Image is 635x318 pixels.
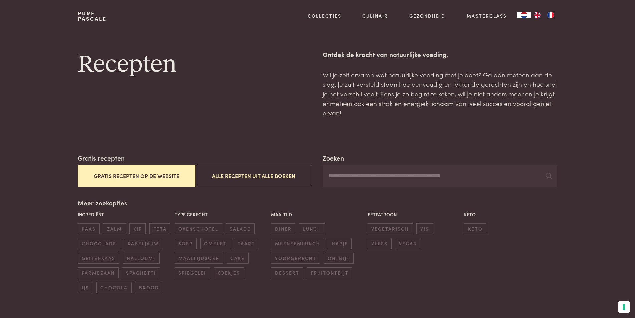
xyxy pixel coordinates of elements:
span: parmezaan [78,267,118,278]
span: keto [464,223,486,234]
span: ovenschotel [175,223,222,234]
a: Collecties [308,12,341,19]
button: Gratis recepten op de website [78,165,195,187]
p: Maaltijd [271,211,364,218]
a: PurePascale [78,11,107,21]
span: omelet [200,238,230,249]
span: soep [175,238,197,249]
span: geitenkaas [78,253,119,264]
span: brood [135,282,163,293]
a: NL [517,12,531,18]
aside: Language selected: Nederlands [517,12,557,18]
span: kip [129,223,146,234]
span: fruitontbijt [307,267,352,278]
a: EN [531,12,544,18]
strong: Ontdek de kracht van natuurlijke voeding. [323,50,448,59]
span: vegan [395,238,421,249]
span: koekjes [214,267,244,278]
span: vlees [368,238,392,249]
span: kabeljauw [124,238,163,249]
span: salade [226,223,255,234]
span: taart [234,238,259,249]
span: vis [416,223,433,234]
button: Alle recepten uit alle boeken [195,165,312,187]
span: diner [271,223,295,234]
a: Masterclass [467,12,507,19]
p: Ingrediënt [78,211,171,218]
span: maaltijdsoep [175,253,223,264]
a: Gezondheid [409,12,445,19]
button: Uw voorkeuren voor toestemming voor trackingtechnologieën [618,301,630,313]
p: Eetpatroon [368,211,461,218]
span: voorgerecht [271,253,320,264]
p: Keto [464,211,557,218]
span: vegetarisch [368,223,413,234]
span: meeneemlunch [271,238,324,249]
span: hapje [328,238,352,249]
div: Language [517,12,531,18]
ul: Language list [531,12,557,18]
span: chocola [96,282,131,293]
span: dessert [271,267,303,278]
span: halloumi [123,253,159,264]
span: ijs [78,282,93,293]
p: Type gerecht [175,211,268,218]
h1: Recepten [78,50,312,80]
span: spiegelei [175,267,210,278]
label: Zoeken [323,153,344,163]
span: cake [227,253,249,264]
label: Gratis recepten [78,153,125,163]
span: zalm [103,223,126,234]
span: chocolade [78,238,120,249]
a: Culinair [362,12,388,19]
a: FR [544,12,557,18]
span: feta [149,223,170,234]
p: Wil je zelf ervaren wat natuurlijke voeding met je doet? Ga dan meteen aan de slag. Je zult verst... [323,70,557,118]
span: ontbijt [324,253,354,264]
span: spaghetti [122,267,160,278]
span: kaas [78,223,99,234]
span: lunch [299,223,325,234]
